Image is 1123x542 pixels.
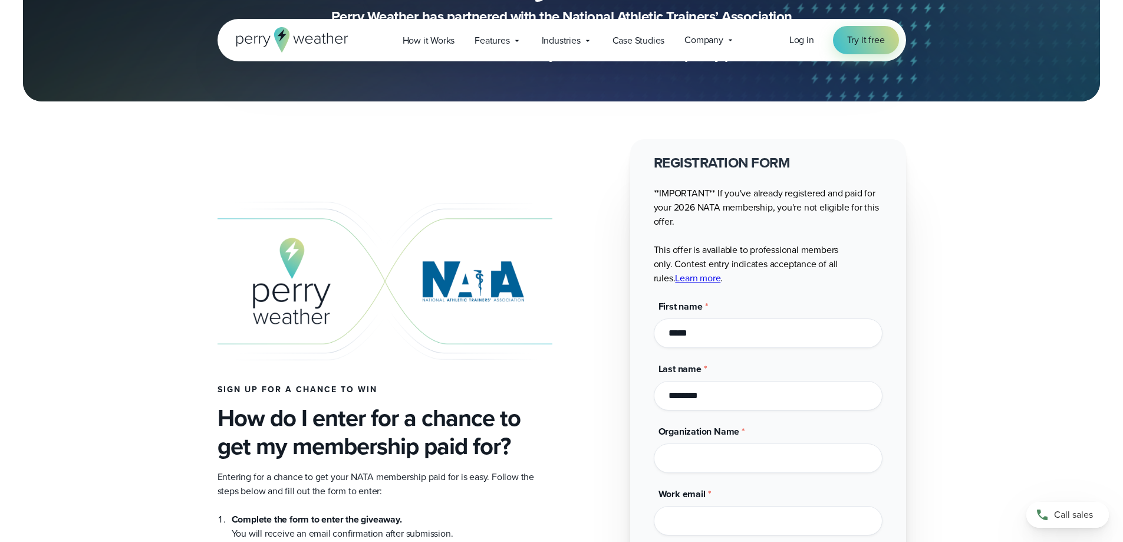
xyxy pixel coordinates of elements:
span: Call sales [1054,508,1093,522]
a: Log in [789,33,814,47]
strong: REGISTRATION FORM [654,152,791,173]
h3: How do I enter for a chance to get my membership paid for? [218,404,552,461]
span: Work email [658,487,706,501]
span: First name [658,300,703,313]
h4: Sign up for a chance to win [218,385,552,395]
a: Call sales [1026,502,1109,528]
li: You will receive an email confirmation after submission. [232,513,552,541]
span: Company [684,33,723,47]
span: Try it free [847,33,885,47]
a: Try it free [833,26,899,54]
span: Industries [542,34,581,48]
p: Perry Weather has partnered with the National Athletic Trainers’ Association to sponsor $50,000 i... [326,7,798,64]
span: Organization Name [658,425,740,438]
a: Learn more [675,271,720,285]
span: How it Works [403,34,455,48]
span: Case Studies [612,34,665,48]
a: How it Works [393,28,465,52]
a: Case Studies [602,28,675,52]
p: **IMPORTANT** If you've already registered and paid for your 2026 NATA membership, you're not eli... [654,186,882,285]
p: Entering for a chance to get your NATA membership paid for is easy. Follow the steps below and fi... [218,470,552,498]
strong: Complete the form to enter the giveaway. [232,513,402,526]
span: Last name [658,362,702,376]
span: Features [475,34,509,48]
